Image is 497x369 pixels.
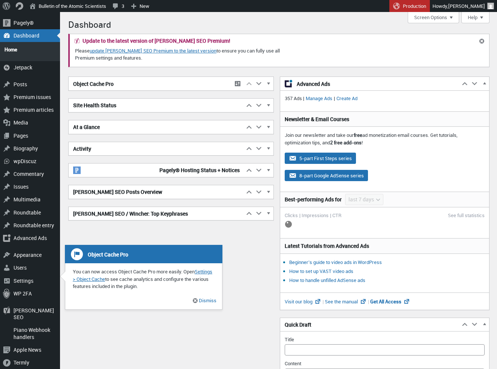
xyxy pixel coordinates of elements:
button: 8-part Google AdSense series [285,170,368,181]
label: Title [285,336,294,343]
a: How to set up VAST video ads [289,268,353,274]
h2: Activity [69,142,244,156]
h2: Site Health Status [69,99,244,112]
label: Content [285,360,301,367]
h2: At a Glance [69,120,244,134]
span: Advanced Ads [297,80,455,88]
a: How to handle unfilled AdSense ads [289,277,365,283]
p: Join our newsletter and take our ad monetization email courses. Get tutorials, optimization tips,... [285,132,485,146]
a: Beginner’s guide to video ads in WordPress [289,259,382,265]
button: Help [461,12,489,23]
h2: [PERSON_NAME] SEO Posts Overview [69,185,244,199]
a: Get All Access [370,298,410,305]
a: update [PERSON_NAME] SEO Premium to the latest version [90,47,216,54]
p: You can now access Object Cache Pro more easily. Open to see cache analytics and configure the va... [65,268,222,290]
span: Quick Draft [285,321,311,328]
span: [PERSON_NAME] [448,3,485,9]
img: loading [285,220,292,228]
h3: Best-performing Ads for [285,196,342,203]
h3: Latest Tutorials from Advanced Ads [285,242,485,250]
h3: Object Cache Pro [65,245,222,264]
button: 5-part First Steps series [285,153,356,164]
h2: Pagely® Hosting Status + Notices [69,163,244,177]
strong: free [354,132,362,138]
button: Screen Options [408,12,459,23]
a: Manage Ads [304,95,334,102]
h3: Newsletter & Email Courses [285,115,485,123]
a: Settings > Object Cache [73,268,212,282]
a: See the manual [325,298,370,305]
img: pagely-w-on-b20x20.png [73,166,81,174]
h2: [PERSON_NAME] SEO / Wincher: Top Keyphrases [69,207,244,220]
p: 357 Ads | | [285,95,485,102]
p: Please to ensure you can fully use all Premium settings and features. [74,46,301,62]
a: Visit our blog [285,298,325,305]
h2: Update to the latest version of [PERSON_NAME] SEO Premium! [83,38,230,43]
a: Create Ad [335,95,359,102]
strong: 2 free add-ons [330,139,362,146]
a: Dismiss [198,297,216,304]
h2: Object Cache Pro [69,77,231,91]
h1: Dashboard [68,16,489,32]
